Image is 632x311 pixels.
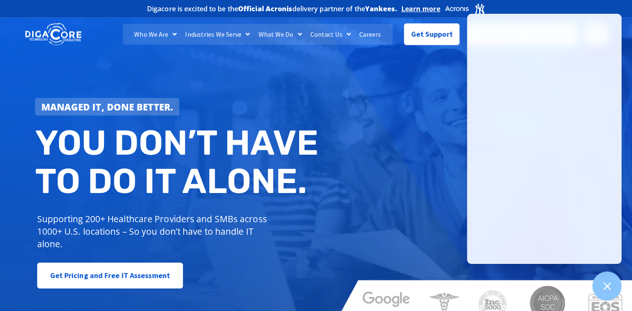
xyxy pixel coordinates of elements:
[411,26,453,43] span: Get Support
[467,14,622,264] iframe: Chatgenie Messenger
[401,5,440,13] a: Learn more
[404,23,459,45] a: Get Support
[238,4,292,13] b: Official Acronis
[147,5,397,12] h2: Digacore is excited to be the delivery partner of the
[35,124,322,200] h2: You don’t have to do IT alone.
[50,267,170,284] span: Get Pricing and Free IT Assessment
[355,24,386,45] a: Careers
[444,3,485,15] img: Acronis
[365,4,397,13] b: Yankees.
[254,24,306,45] a: What We Do
[25,22,81,47] img: DigaCore Technology Consulting
[35,98,180,115] a: Managed IT, done better.
[37,213,271,250] p: Supporting 200+ Healthcare Providers and SMBs across 1000+ U.S. locations – So you don’t have to ...
[181,24,254,45] a: Industries We Serve
[41,100,173,113] strong: Managed IT, done better.
[306,24,355,45] a: Contact Us
[130,24,181,45] a: Who We Are
[123,24,393,45] nav: Menu
[37,263,183,288] a: Get Pricing and Free IT Assessment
